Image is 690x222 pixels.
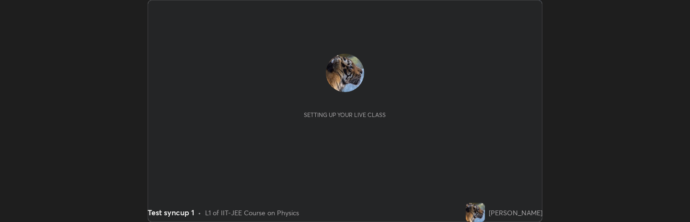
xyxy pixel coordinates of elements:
[466,203,485,222] img: d5b3edce846c42f48428f40db643a916.file
[198,208,201,218] div: •
[205,208,299,218] div: L1 of IIT-JEE Course on Physics
[148,207,194,218] div: Test syncup 1
[489,208,542,218] div: [PERSON_NAME]
[326,54,364,92] img: d5b3edce846c42f48428f40db643a916.file
[304,111,386,118] div: Setting up your live class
